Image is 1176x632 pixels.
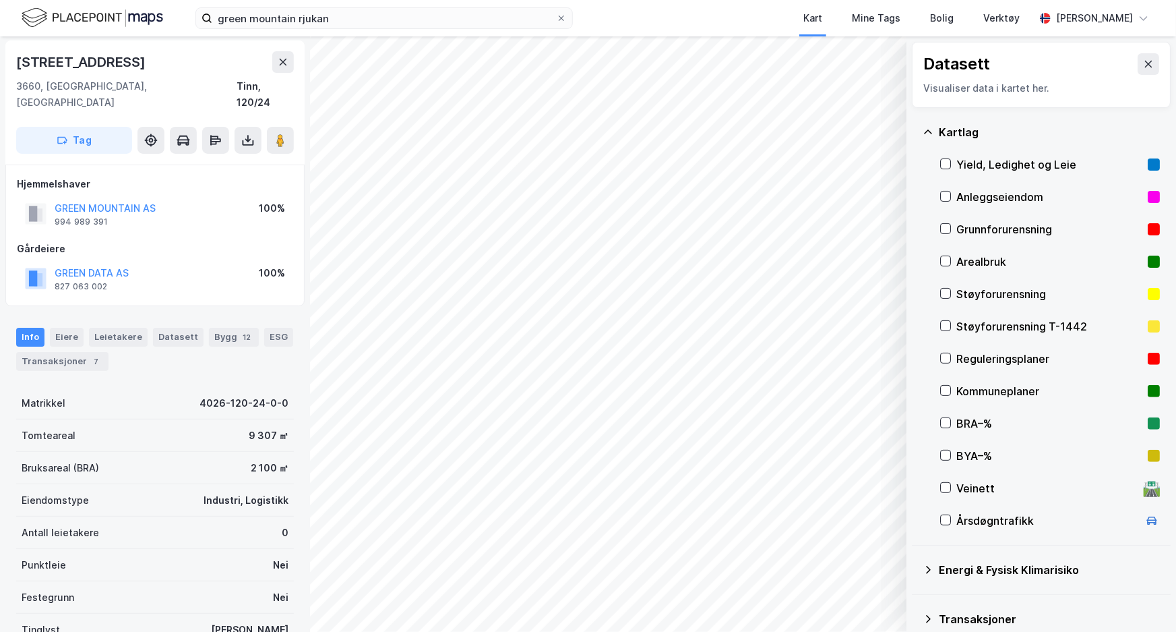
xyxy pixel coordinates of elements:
[939,124,1160,140] div: Kartlag
[939,562,1160,578] div: Energi & Fysisk Klimarisiko
[22,460,99,476] div: Bruksareal (BRA)
[17,176,293,192] div: Hjemmelshaver
[237,78,294,111] div: Tinn, 120/24
[956,189,1142,205] div: Anleggseiendom
[16,78,237,111] div: 3660, [GEOGRAPHIC_DATA], [GEOGRAPHIC_DATA]
[923,80,1159,96] div: Visualiser data i kartet her.
[240,331,253,344] div: 12
[22,428,75,444] div: Tomteareal
[22,395,65,411] div: Matrikkel
[930,10,954,26] div: Bolig
[251,460,288,476] div: 2 100 ㎡
[273,557,288,573] div: Nei
[1143,480,1161,497] div: 🛣️
[259,265,285,281] div: 100%
[1109,567,1176,632] div: Kontrollprogram for chat
[22,525,99,541] div: Antall leietakere
[199,395,288,411] div: 4026-120-24-0-0
[22,590,74,606] div: Festegrunn
[249,428,288,444] div: 9 307 ㎡
[153,328,204,347] div: Datasett
[16,127,132,154] button: Tag
[259,200,285,217] div: 100%
[209,328,259,347] div: Bygg
[956,156,1142,173] div: Yield, Ledighet og Leie
[22,6,163,30] img: logo.f888ab2527a4732fd821a326f86c7f29.svg
[16,328,44,347] div: Info
[22,557,66,573] div: Punktleie
[923,53,990,75] div: Datasett
[282,525,288,541] div: 0
[956,254,1142,270] div: Arealbruk
[22,492,89,509] div: Eiendomstype
[939,611,1160,627] div: Transaksjoner
[90,355,103,368] div: 7
[1056,10,1133,26] div: [PERSON_NAME]
[956,286,1142,302] div: Støyforurensning
[956,415,1142,432] div: BRA–%
[956,318,1142,335] div: Støyforurensning T-1442
[956,448,1142,464] div: BYA–%
[956,513,1138,529] div: Årsdøgntrafikk
[983,10,1020,26] div: Verktøy
[89,328,148,347] div: Leietakere
[956,221,1142,237] div: Grunnforurensning
[1109,567,1176,632] iframe: Chat Widget
[956,383,1142,399] div: Kommuneplaner
[803,10,822,26] div: Kart
[956,480,1138,496] div: Veinett
[204,492,288,509] div: Industri, Logistikk
[16,352,109,371] div: Transaksjoner
[50,328,84,347] div: Eiere
[55,281,107,292] div: 827 063 002
[55,217,108,227] div: 994 989 391
[956,351,1142,367] div: Reguleringsplaner
[273,590,288,606] div: Nei
[17,241,293,257] div: Gårdeiere
[264,328,293,347] div: ESG
[852,10,900,26] div: Mine Tags
[212,8,556,28] input: Søk på adresse, matrikkel, gårdeiere, leietakere eller personer
[16,51,148,73] div: [STREET_ADDRESS]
